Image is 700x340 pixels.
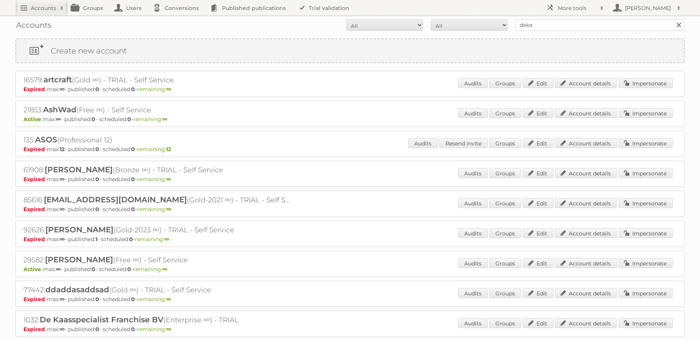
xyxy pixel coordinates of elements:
strong: 0 [95,206,99,213]
h2: 77442: (Gold ∞) - TRIAL - Self Service [23,285,293,295]
strong: 0 [131,296,135,303]
p: max: - published: - scheduled: - [23,236,677,243]
a: Edit [523,228,553,238]
a: Groups [489,288,521,298]
h2: [PERSON_NAME] [623,4,673,12]
h2: 85616: (Gold-2021 ∞) - TRIAL - Self Service [23,195,293,205]
strong: 0 [131,206,135,213]
a: Impersonate [618,318,673,328]
a: Account details [555,168,617,178]
a: Account details [555,228,617,238]
h2: 61908: (Bronze ∞) - TRIAL - Self Service [23,165,293,175]
strong: 0 [95,146,99,153]
span: remaining: [133,116,167,123]
a: Account details [555,138,617,148]
h2: 29582: (Free ∞) - Self Service [23,255,293,265]
strong: ∞ [60,86,65,93]
a: Impersonate [618,168,673,178]
a: Resend invite [439,138,488,148]
h2: 16579: (Gold ∞) - TRIAL - Self Service [23,75,293,85]
a: Audits [458,258,488,268]
strong: 0 [92,116,95,123]
span: [EMAIL_ADDRESS][DOMAIN_NAME] [44,195,187,204]
strong: 0 [95,86,99,93]
span: remaining: [137,296,171,303]
a: Audits [458,168,488,178]
a: Audits [408,138,438,148]
span: ASOS [35,135,57,144]
p: max: - published: - scheduled: - [23,296,677,303]
strong: 0 [131,176,135,183]
h2: Accounts [31,4,56,12]
span: remaining: [137,86,171,93]
a: Groups [489,138,521,148]
a: Groups [489,108,521,118]
span: remaining: [135,236,169,243]
strong: 0 [127,266,131,273]
a: Edit [523,108,553,118]
h2: More tools [558,4,596,12]
span: Active [23,266,43,273]
strong: 0 [131,86,135,93]
a: Audits [458,108,488,118]
p: max: - published: - scheduled: - [23,116,677,123]
p: max: - published: - scheduled: - [23,326,677,333]
strong: 0 [131,326,135,333]
span: Expired [23,236,47,243]
a: Edit [523,138,553,148]
a: Edit [523,258,553,268]
a: Audits [458,198,488,208]
strong: ∞ [166,326,171,333]
strong: 0 [95,296,99,303]
strong: ∞ [162,116,167,123]
a: Impersonate [618,198,673,208]
a: Account details [555,318,617,328]
a: Impersonate [618,138,673,148]
h2: 92626: (Gold-2023 ∞) - TRIAL - Self Service [23,225,293,235]
a: Impersonate [618,288,673,298]
strong: ∞ [56,116,61,123]
strong: 0 [131,146,135,153]
h2: 1032: (Enterprise ∞) - TRIAL [23,315,293,325]
a: Groups [489,228,521,238]
strong: 1 [95,236,97,243]
a: Edit [523,318,553,328]
a: Account details [555,78,617,88]
strong: ∞ [56,266,61,273]
strong: ∞ [60,176,65,183]
p: max: - published: - scheduled: - [23,146,677,153]
span: Expired [23,206,47,213]
a: Create new account [16,39,684,62]
span: Expired [23,296,47,303]
a: Audits [458,318,488,328]
p: max: - published: - scheduled: - [23,206,677,213]
strong: ∞ [162,266,167,273]
p: max: - published: - scheduled: - [23,86,677,93]
strong: 12 [166,146,171,153]
strong: 0 [95,176,99,183]
span: remaining: [133,266,167,273]
a: Account details [555,258,617,268]
a: Audits [458,228,488,238]
a: Impersonate [618,78,673,88]
span: remaining: [137,326,171,333]
strong: ∞ [164,236,169,243]
span: AshWad [43,105,77,114]
strong: ∞ [166,296,171,303]
strong: ∞ [60,326,65,333]
a: Groups [489,78,521,88]
p: max: - published: - scheduled: - [23,176,677,183]
a: Groups [489,318,521,328]
strong: 0 [95,326,99,333]
strong: 0 [127,116,131,123]
strong: 12 [60,146,65,153]
span: ddaddasaddsad [45,285,109,294]
strong: ∞ [60,206,65,213]
strong: ∞ [166,206,171,213]
a: Account details [555,198,617,208]
h2: 135: (Professional 12) [23,135,293,145]
a: Edit [523,168,553,178]
a: Impersonate [618,258,673,268]
span: De Kaasspecialist Franchise BV [40,315,163,324]
a: Groups [489,168,521,178]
